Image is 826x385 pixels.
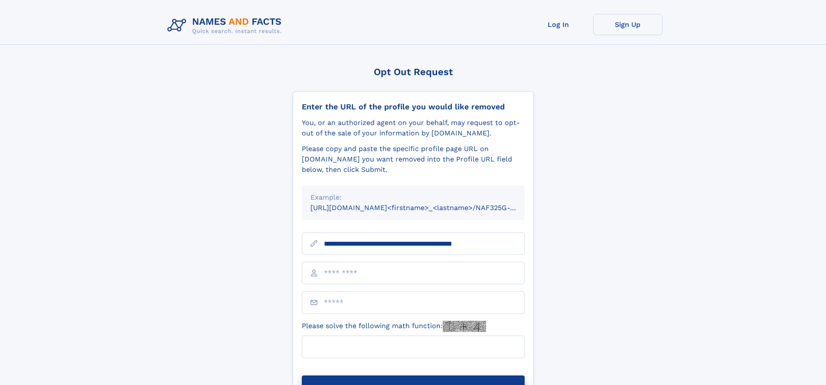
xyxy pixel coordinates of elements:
div: You, or an authorized agent on your behalf, may request to opt-out of the sale of your informatio... [302,118,525,138]
a: Log In [524,14,593,35]
img: Logo Names and Facts [164,14,289,37]
small: [URL][DOMAIN_NAME]<firstname>_<lastname>/NAF325G-xxxxxxxx [310,204,541,212]
div: Example: [310,192,516,203]
div: Opt Out Request [293,66,534,77]
div: Please copy and paste the specific profile page URL on [DOMAIN_NAME] you want removed into the Pr... [302,144,525,175]
a: Sign Up [593,14,663,35]
label: Please solve the following math function: [302,321,486,332]
div: Enter the URL of the profile you would like removed [302,102,525,112]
